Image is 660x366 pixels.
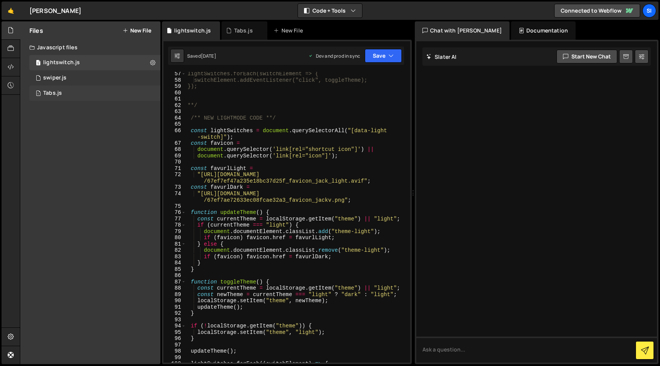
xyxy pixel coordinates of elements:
div: 75 [163,203,186,210]
div: 93 [163,317,186,323]
div: 77 [163,216,186,222]
div: 84 [163,260,186,266]
div: 98 [163,348,186,355]
div: [DATE] [201,53,216,59]
div: 90 [163,298,186,304]
div: Documentation [511,21,576,40]
div: 72 [163,172,186,184]
span: 1 [36,60,40,66]
div: 62 [163,102,186,109]
div: 76 [163,209,186,216]
button: New File [123,28,151,34]
button: Save [365,49,402,63]
div: swiper.js [43,74,66,81]
div: 58 [163,77,186,84]
div: 12705/31853.js [29,86,160,101]
a: SI [642,4,656,18]
div: Tabs.js [234,27,253,34]
div: 12705/31066.js [29,70,160,86]
div: 92 [163,310,186,317]
div: 57 [163,71,186,77]
div: 64 [163,115,186,121]
div: 74 [163,191,186,203]
div: 12705/31852.js [29,55,160,70]
div: 82 [163,247,186,254]
h2: Slater AI [426,53,457,60]
div: Saved [187,53,216,59]
div: 59 [163,83,186,90]
div: 70 [163,159,186,165]
div: Chat with [PERSON_NAME] [415,21,510,40]
div: Dev and prod in sync [308,53,360,59]
div: lightswitch.js [174,27,211,34]
div: 78 [163,222,186,228]
div: 66 [163,128,186,140]
button: Code + Tools [298,4,362,18]
div: 63 [163,109,186,115]
div: 88 [163,285,186,292]
div: 96 [163,335,186,342]
div: 91 [163,304,186,311]
div: 86 [163,272,186,279]
div: 97 [163,342,186,348]
a: 🤙 [2,2,20,20]
div: 73 [163,184,186,191]
div: 79 [163,228,186,235]
a: Connected to Webflow [554,4,640,18]
div: Tabs.js [43,90,62,97]
div: 67 [163,140,186,147]
div: 81 [163,241,186,248]
div: 83 [163,254,186,260]
div: lightswitch.js [43,59,80,66]
div: [PERSON_NAME] [29,6,81,15]
div: Javascript files [20,40,160,55]
div: 99 [163,355,186,361]
div: 94 [163,323,186,329]
div: 87 [163,279,186,285]
div: 61 [163,96,186,102]
button: Start new chat [556,50,617,63]
div: 69 [163,153,186,159]
span: 1 [36,91,40,97]
div: 89 [163,292,186,298]
div: 68 [163,146,186,153]
div: 65 [163,121,186,128]
div: 85 [163,266,186,273]
div: 71 [163,165,186,172]
div: 95 [163,329,186,336]
div: 80 [163,235,186,241]
h2: Files [29,26,43,35]
div: 60 [163,90,186,96]
div: New File [273,27,306,34]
